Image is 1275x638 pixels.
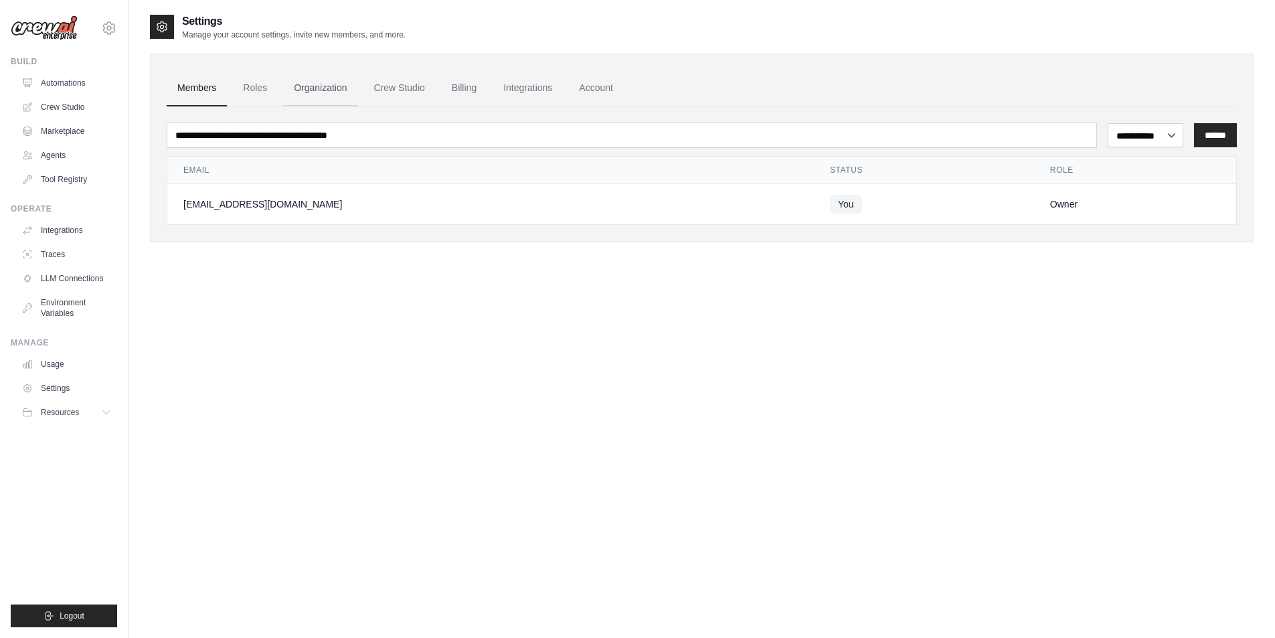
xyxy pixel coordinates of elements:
p: Manage your account settings, invite new members, and more. [182,29,406,40]
div: Operate [11,204,117,214]
th: Role [1034,157,1236,184]
h2: Settings [182,13,406,29]
a: Crew Studio [363,70,436,106]
a: Roles [232,70,278,106]
div: Owner [1050,197,1220,211]
div: [EMAIL_ADDRESS][DOMAIN_NAME] [183,197,798,211]
a: Traces [16,244,117,265]
a: Integrations [16,220,117,241]
button: Resources [16,402,117,423]
button: Logout [11,605,117,627]
a: Automations [16,72,117,94]
a: Organization [283,70,357,106]
th: Status [814,157,1034,184]
img: Logo [11,15,78,41]
a: Integrations [493,70,563,106]
a: Billing [441,70,487,106]
a: Environment Variables [16,292,117,324]
a: Members [167,70,227,106]
a: Crew Studio [16,96,117,118]
span: You [830,195,862,214]
div: Manage [11,337,117,348]
a: Account [568,70,624,106]
a: Marketplace [16,121,117,142]
th: Email [167,157,814,184]
a: Agents [16,145,117,166]
a: Usage [16,353,117,375]
span: Logout [60,611,84,621]
span: Resources [41,407,79,418]
a: LLM Connections [16,268,117,289]
a: Tool Registry [16,169,117,190]
div: Build [11,56,117,67]
a: Settings [16,378,117,399]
